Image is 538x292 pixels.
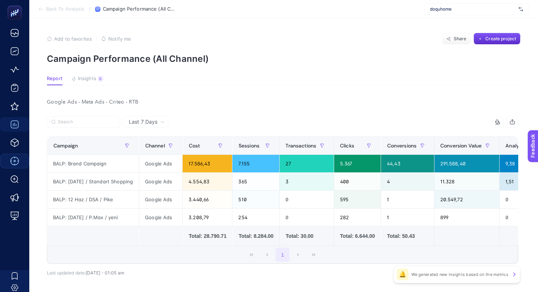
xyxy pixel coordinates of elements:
[183,209,232,226] div: 3.208,79
[334,155,381,172] div: 5.367
[397,269,408,280] div: 🔔
[54,36,92,42] span: Add to favorites
[285,143,316,149] span: Transactions
[41,97,524,107] div: Google Ads - Meta Ads - Criteo - RTB
[103,6,176,12] span: Campaign Performance (All Channel)
[280,209,334,226] div: 0
[183,155,232,172] div: 17.586,43
[47,53,520,64] p: Campaign Performance (All Channel)
[53,143,78,149] span: Campaign
[280,173,334,190] div: 3
[4,2,28,8] span: Feedback
[440,143,482,149] span: Conversion Value
[285,232,328,240] div: Total: 30.00
[485,36,516,42] span: Create project
[334,209,381,226] div: 282
[188,143,200,149] span: Cost
[47,155,139,172] div: BALP: Brand Campaign
[442,33,471,45] button: Share
[183,191,232,208] div: 3.440,66
[387,232,428,240] div: Total: 50.43
[434,155,499,172] div: 291.588,40
[232,155,279,172] div: 7.155
[47,191,139,208] div: BALP: 12 Haz / DSA / Pike
[232,173,279,190] div: 365
[47,270,86,276] span: Last updated date:
[280,191,334,208] div: 0
[434,173,499,190] div: 11.328
[454,36,467,42] span: Share
[47,209,139,226] div: BALP: [DATE] / P.Max / yeni
[276,248,289,262] button: 1
[381,173,434,190] div: 4
[58,119,116,125] input: Search
[129,118,157,126] span: Last 7 Days
[101,36,131,42] button: Notify me
[139,173,182,190] div: Google Ads
[78,76,96,82] span: Insights
[340,143,354,149] span: Clicks
[145,143,165,149] span: Channel
[139,191,182,208] div: Google Ads
[47,173,139,190] div: BALP: [DATE] / Standart Shopping
[280,155,334,172] div: 27
[188,232,226,240] div: Total: 28.790.71
[98,76,103,82] div: 8
[334,173,381,190] div: 400
[434,209,499,226] div: 899
[381,191,434,208] div: 1
[430,6,516,12] span: doquhome
[108,36,131,42] span: Notify me
[340,232,375,240] div: Total: 6.644.00
[47,76,63,82] span: Report
[46,6,85,12] span: Back To Analysis
[387,143,416,149] span: Conversions
[474,33,520,45] button: Create project
[238,232,273,240] div: Total: 8.284.00
[183,173,232,190] div: 4.554,83
[47,36,92,42] button: Add to favorites
[232,191,279,208] div: 510
[381,209,434,226] div: 1
[381,155,434,172] div: 44,43
[519,5,523,13] img: svg%3e
[139,155,182,172] div: Google Ads
[238,143,259,149] span: Sessions
[47,128,518,276] div: Last 7 Days
[411,272,508,277] p: We generated new insights based on the metrics
[334,191,381,208] div: 595
[139,209,182,226] div: Google Ads
[89,6,91,12] span: /
[86,270,124,276] span: [DATE]・01:05 am
[434,191,499,208] div: 20.549,72
[232,209,279,226] div: 254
